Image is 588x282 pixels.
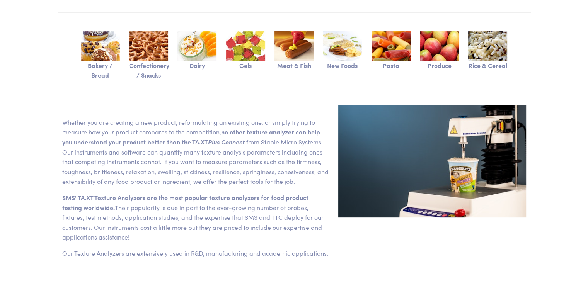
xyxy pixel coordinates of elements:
p: Whether you are creating a new product, reformulating an existing one, or simply trying to measur... [62,117,329,187]
strong: no other texture analyzer can help you understand your product better than the TA.XT [62,127,320,146]
a: New Foods [323,40,362,70]
a: Pasta [372,40,411,70]
a: Produce [420,40,459,70]
strong: SMS' TA.XT Texture Analyzers are the most popular texture analyzers for food product testing worl... [62,193,308,212]
a: Meat & Fish [274,40,314,70]
a: Rice & Cereal [468,40,507,70]
img: dairy.jpg [177,31,216,61]
a: Confectionery / Snacks [129,40,168,80]
p: Meat & Fish [274,61,314,71]
p: Their popularity is due in part to the ever-growing number of probes, fixtures, test methods, app... [62,193,329,242]
a: Dairy [177,40,216,70]
img: rice-cereal.jpg [468,31,507,61]
img: pasta.jpg [372,31,411,61]
p: Our Texture Analyzers are extensively used in R&D, manufacturing and academic applications. [62,248,329,258]
span: Plus Connect [208,138,245,146]
img: meat-fish.jpg [274,31,314,61]
img: gels.jpg [226,31,265,61]
p: Gels [226,61,265,71]
p: Dairy [177,61,216,71]
p: Pasta [372,61,411,71]
p: Produce [420,61,459,71]
img: produce.jpg [420,31,459,61]
img: sweets-snacks.jpg [129,31,168,61]
img: alternativeproteins.jpg [323,31,362,61]
p: Confectionery / Snacks [129,61,168,80]
a: Gels [226,40,265,70]
p: New Foods [323,61,362,71]
p: Rice & Cereal [468,61,507,71]
img: marquee-dairy-v1.1.jpg [338,105,526,218]
img: bakery-bread.jpg [81,31,120,61]
a: Bakery / Bread [81,40,120,80]
p: Bakery / Bread [81,61,120,80]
